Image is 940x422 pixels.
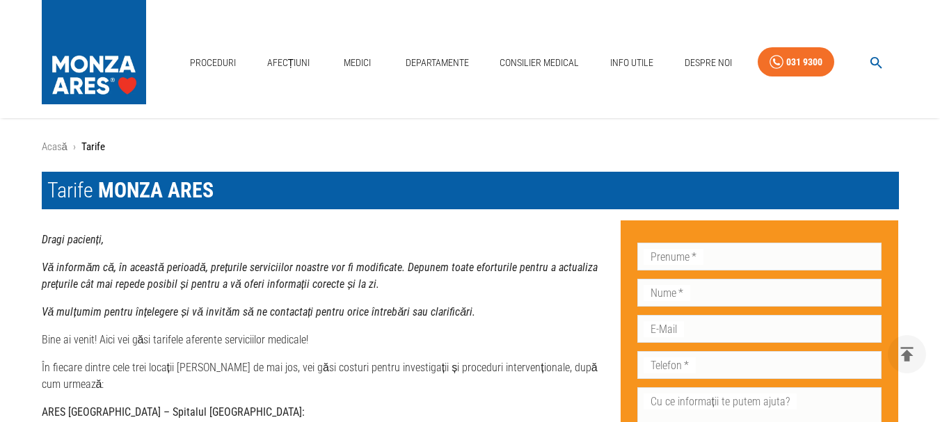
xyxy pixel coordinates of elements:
strong: ARES [GEOGRAPHIC_DATA] – Spitalul [GEOGRAPHIC_DATA]: [42,405,305,419]
strong: Vă informăm că, în această perioadă, prețurile serviciilor noastre vor fi modificate. Depunem toa... [42,261,598,291]
h1: Tarife [42,172,899,209]
a: Medici [335,49,380,77]
strong: Dragi pacienți, [42,233,104,246]
a: Consilier Medical [494,49,584,77]
p: Tarife [81,139,105,155]
div: 031 9300 [786,54,822,71]
a: Afecțiuni [262,49,316,77]
a: Proceduri [184,49,241,77]
p: Bine ai venit! Aici vei găsi tarifele aferente serviciilor medicale! [42,332,610,348]
nav: breadcrumb [42,139,899,155]
strong: Vă mulțumim pentru înțelegere și vă invităm să ne contactați pentru orice întrebări sau clarificări. [42,305,476,318]
a: 031 9300 [758,47,834,77]
a: Acasă [42,140,67,153]
p: În fiecare dintre cele trei locații [PERSON_NAME] de mai jos, vei găsi costuri pentru investigați... [42,359,610,393]
li: › [73,139,76,155]
a: Departamente [400,49,475,77]
button: delete [888,335,926,373]
a: Info Utile [605,49,659,77]
span: MONZA ARES [98,178,214,202]
a: Despre Noi [679,49,738,77]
